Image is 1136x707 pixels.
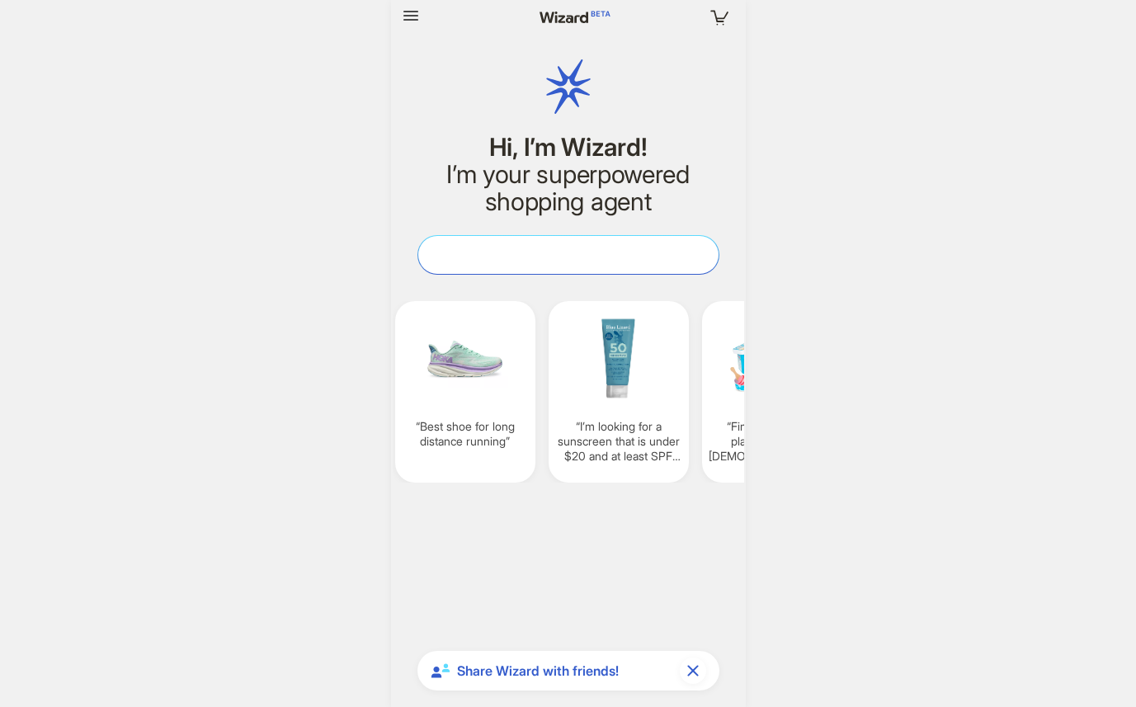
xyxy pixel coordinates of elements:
img: I'm%20looking%20for%20a%20sunscreen%20that%20is%20under%2020%20and%20at%20least%20SPF%2050-534dde... [555,311,682,406]
q: Find me pretend play toys for my [DEMOGRAPHIC_DATA] [709,419,836,464]
div: Best shoe for long distance running [395,301,535,483]
q: I’m looking for a sunscreen that is under $20 and at least SPF 50+ [555,419,682,464]
div: Share Wizard with friends! [417,651,719,691]
h2: I’m your superpowered shopping agent [417,161,719,215]
h1: Hi, I’m Wizard! [417,134,719,161]
img: Best%20shoe%20for%20long%20distance%20running-fb89a0c4.png [402,311,529,406]
div: I’m looking for a sunscreen that is under $20 and at least SPF 50+ [549,301,689,483]
q: Best shoe for long distance running [402,419,529,449]
span: Share Wizard with friends! [457,662,673,680]
div: Find me pretend play toys for my [DEMOGRAPHIC_DATA] [702,301,842,483]
img: Find%20me%20pretend%20play%20toys%20for%20my%203yr%20old-5ad6069d.png [709,311,836,406]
